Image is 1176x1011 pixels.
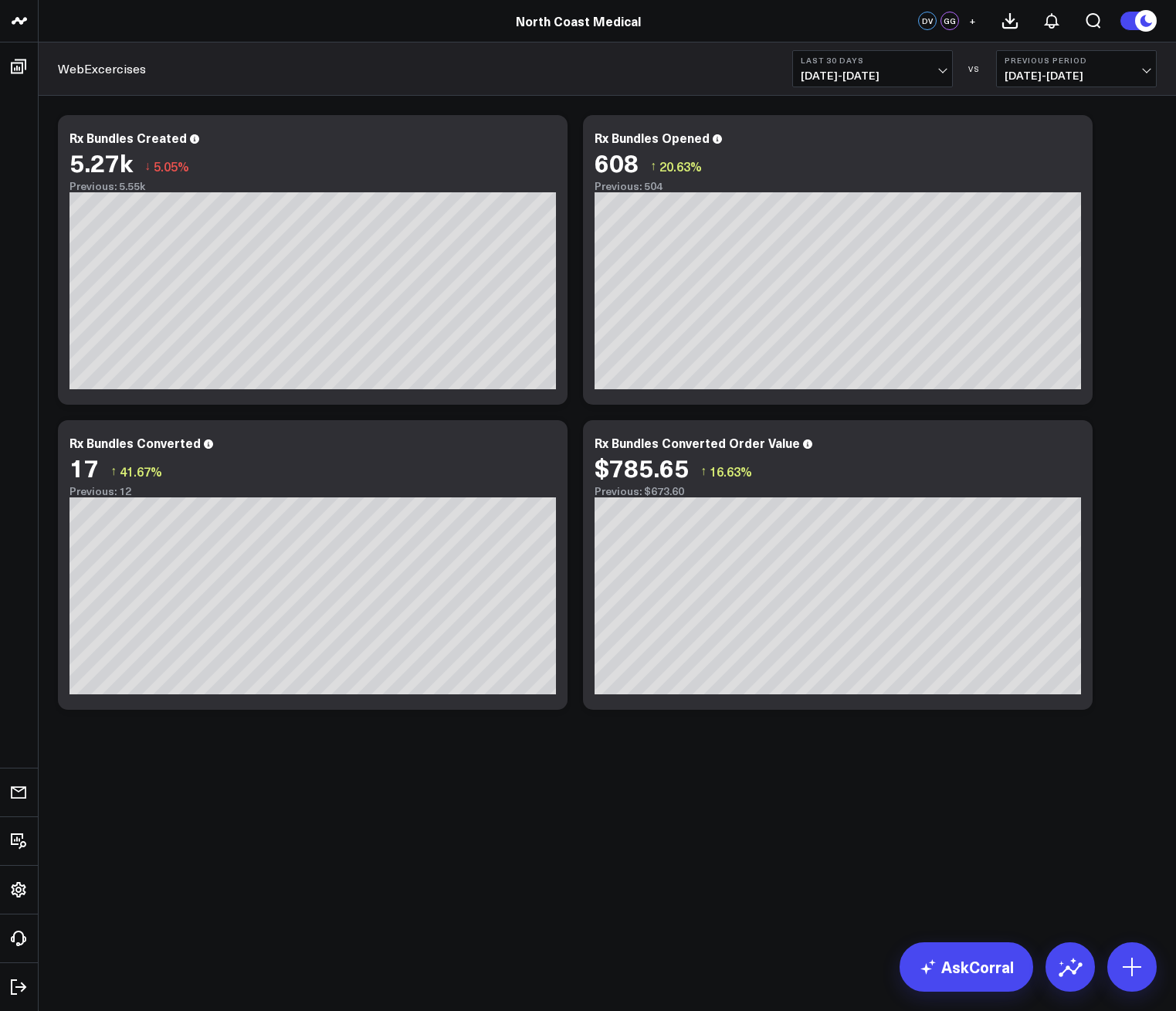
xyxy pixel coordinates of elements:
[69,485,556,497] div: Previous: 12
[595,434,800,451] div: Rx Bundles Converted Order Value
[710,463,752,480] span: 16.63%
[963,12,981,30] button: +
[595,180,1081,192] div: Previous: 504
[1005,70,1148,82] span: [DATE] - [DATE]
[69,180,556,192] div: Previous: 5.55k
[595,129,710,146] div: Rx Bundles Opened
[595,485,1081,497] div: Previous: $673.60
[1005,56,1148,65] b: Previous Period
[516,12,641,29] a: North Coast Medical
[69,434,201,451] div: Rx Bundles Converted
[595,453,689,481] div: $785.65
[996,50,1157,87] button: Previous Period[DATE]-[DATE]
[659,158,702,175] span: 20.63%
[801,56,944,65] b: Last 30 Days
[792,50,953,87] button: Last 30 Days[DATE]-[DATE]
[595,148,639,176] div: 608
[154,158,189,175] span: 5.05%
[144,156,151,176] span: ↓
[69,453,99,481] div: 17
[940,12,959,30] div: GG
[58,60,146,77] a: WebExcercises
[650,156,656,176] span: ↑
[961,64,988,73] div: VS
[918,12,937,30] div: DV
[69,148,133,176] div: 5.27k
[700,461,707,481] span: ↑
[120,463,162,480] span: 41.67%
[110,461,117,481] span: ↑
[801,70,944,82] span: [DATE] - [DATE]
[69,129,187,146] div: Rx Bundles Created
[969,15,976,26] span: +
[900,942,1033,992] a: AskCorral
